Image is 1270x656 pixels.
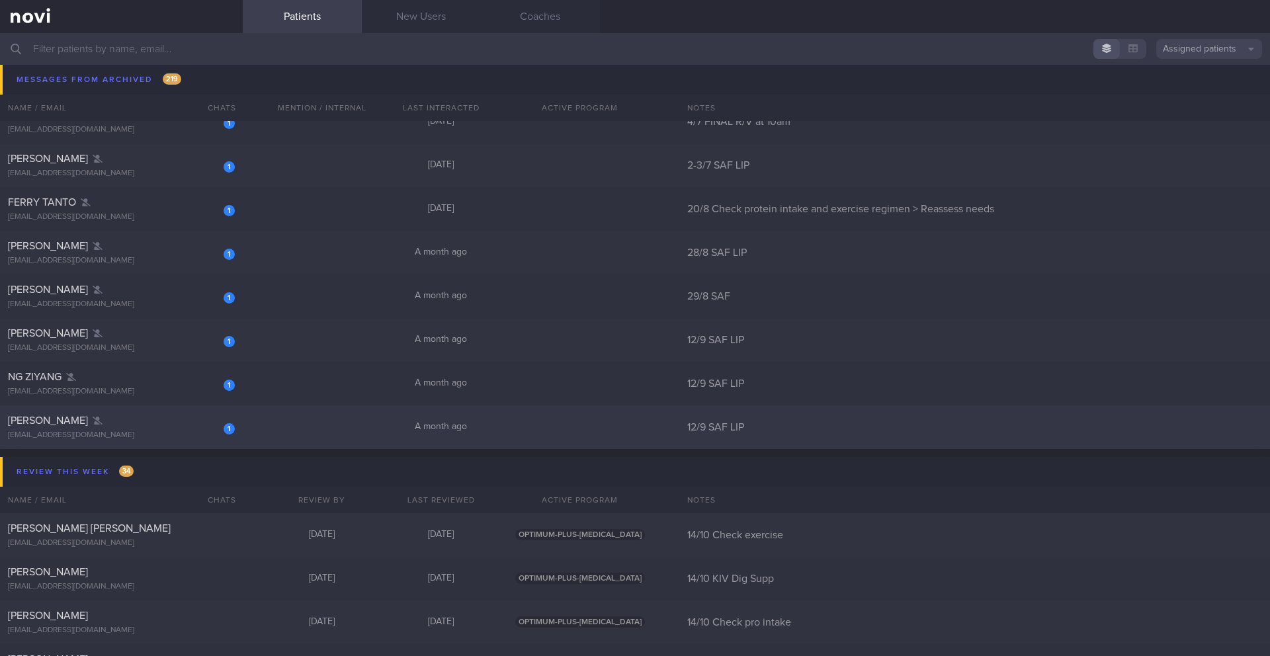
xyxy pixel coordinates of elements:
[8,328,88,339] span: [PERSON_NAME]
[13,463,137,481] div: Review this week
[8,256,235,266] div: [EMAIL_ADDRESS][DOMAIN_NAME]
[8,538,235,548] div: [EMAIL_ADDRESS][DOMAIN_NAME]
[679,528,1270,542] div: 14/10 Check exercise
[382,421,501,433] div: A month ago
[515,616,645,628] span: OPTIMUM-PLUS-[MEDICAL_DATA]
[263,616,382,628] div: [DATE]
[224,249,235,260] div: 1
[263,529,382,541] div: [DATE]
[224,380,235,391] div: 1
[8,430,235,440] div: [EMAIL_ADDRESS][DOMAIN_NAME]
[382,247,501,259] div: A month ago
[679,290,1270,303] div: 29/8 SAF
[224,161,235,173] div: 1
[679,159,1270,172] div: 2-3/7 SAF LIP
[190,487,243,513] div: Chats
[679,202,1270,216] div: 20/8 Check protein intake and exercise regimen > Reassess needs
[8,81,235,91] div: [EMAIL_ADDRESS][DOMAIN_NAME]
[679,115,1270,128] div: 4/7 FINAL R/V at 10am
[679,572,1270,585] div: 14/10 KIV Dig Supp
[8,610,88,621] span: [PERSON_NAME]
[382,616,501,628] div: [DATE]
[8,523,171,534] span: [PERSON_NAME] [PERSON_NAME]
[224,118,235,129] div: 1
[679,616,1270,629] div: 14/10 Check pro intake
[382,378,501,389] div: A month ago
[8,66,88,77] span: [PERSON_NAME]
[8,626,235,635] div: [EMAIL_ADDRESS][DOMAIN_NAME]
[515,573,645,584] span: OPTIMUM-PLUS-[MEDICAL_DATA]
[119,466,134,477] span: 34
[224,336,235,347] div: 1
[224,292,235,304] div: 1
[263,487,382,513] div: Review By
[8,197,76,208] span: FERRY TANTO
[224,74,235,85] div: 1
[8,372,62,382] span: NG ZIYANG
[679,377,1270,390] div: 12/9 SAF LIP
[382,290,501,302] div: A month ago
[382,203,501,215] div: [DATE]
[679,246,1270,259] div: 28/8 SAF LIP
[263,573,382,585] div: [DATE]
[8,153,88,164] span: [PERSON_NAME]
[382,334,501,346] div: A month ago
[8,582,235,592] div: [EMAIL_ADDRESS][DOMAIN_NAME]
[8,415,88,426] span: [PERSON_NAME]
[515,529,645,540] span: OPTIMUM-PLUS-[MEDICAL_DATA]
[8,567,88,577] span: [PERSON_NAME]
[679,487,1270,513] div: Notes
[679,71,1270,85] div: 22/8 SAF FINAL R/V
[382,487,501,513] div: Last Reviewed
[8,125,235,135] div: [EMAIL_ADDRESS][DOMAIN_NAME]
[8,241,88,251] span: [PERSON_NAME]
[679,421,1270,434] div: 12/9 SAF LIP
[382,159,501,171] div: [DATE]
[8,300,235,309] div: [EMAIL_ADDRESS][DOMAIN_NAME]
[8,284,88,295] span: [PERSON_NAME]
[679,333,1270,347] div: 12/9 SAF LIP
[382,529,501,541] div: [DATE]
[224,205,235,216] div: 1
[8,110,88,120] span: [PERSON_NAME]
[8,387,235,397] div: [EMAIL_ADDRESS][DOMAIN_NAME]
[382,573,501,585] div: [DATE]
[501,487,659,513] div: Active Program
[8,169,235,179] div: [EMAIL_ADDRESS][DOMAIN_NAME]
[1156,39,1262,59] button: Assigned patients
[8,212,235,222] div: [EMAIL_ADDRESS][DOMAIN_NAME]
[382,72,501,84] div: [DATE]
[382,116,501,128] div: [DATE]
[8,343,235,353] div: [EMAIL_ADDRESS][DOMAIN_NAME]
[224,423,235,434] div: 1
